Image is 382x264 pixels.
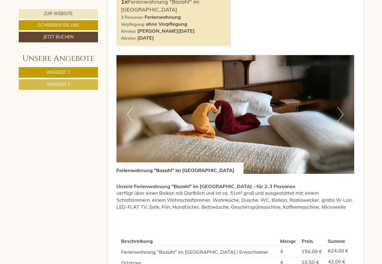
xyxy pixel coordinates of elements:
th: Menge [278,236,299,246]
th: Beschreibung [121,236,278,246]
b: ohne Verpflegung [146,21,187,27]
td: 4 [278,246,299,257]
td: 624,00 € [325,246,349,257]
td: Ferienwohnung "Bazahl" im [GEOGRAPHIC_DATA] / Erwachsener [121,246,278,257]
small: Anreise: [121,28,136,34]
strong: Unsere Ferienwohnung "Bazahl" im [GEOGRAPHIC_DATA] - für 2-3 Personen [116,183,295,189]
small: Abreise: [121,35,136,41]
a: Jetzt buchen [19,32,98,42]
b: [DATE] [137,35,154,41]
th: Summe [325,236,349,246]
b: [PERSON_NAME][DATE] [137,28,195,34]
th: Preis [299,236,326,246]
button: Previous [127,107,133,122]
p: verfügt über einen Balkon mit Dorfblich und ist ca. 51m² groß und ausgestattet mit: einem Schlafz... [116,183,354,210]
div: Unsere Angebote [19,53,98,64]
small: Verpflegung: [121,21,145,27]
a: Schreiben Sie uns [19,20,98,30]
img: image [116,55,354,174]
span: Angebot 1 [47,70,70,75]
button: Next [337,107,344,122]
span: Angebot 2 [47,82,70,87]
a: Zur Website [19,9,98,19]
small: 3 Personen: [121,15,143,20]
div: Ferienwohnung "Bazahl" im [GEOGRAPHIC_DATA] [116,162,243,174]
b: Ferienwohnung [145,14,181,20]
span: 156,00 € [302,248,322,254]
